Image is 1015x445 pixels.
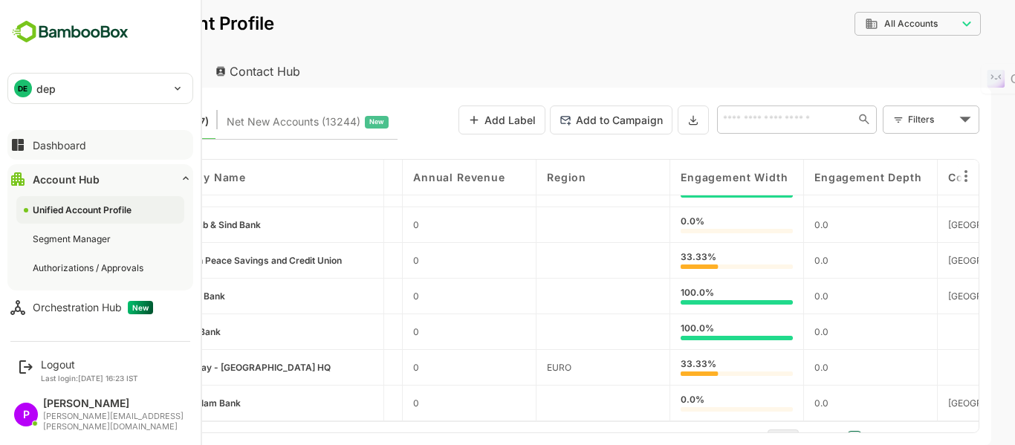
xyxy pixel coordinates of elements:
div: 0.0% [629,395,741,412]
div: 33.33% [629,253,741,269]
div: 100.0% [629,324,741,340]
span: 0 [361,290,367,302]
button: Dashboard [7,130,193,160]
button: Account Hub [7,164,193,194]
button: Add Label [406,105,493,134]
p: Last login: [DATE] 16:23 IST [41,374,138,383]
span: Punjab & Sind Bank [126,219,208,230]
span: 0 [361,219,367,230]
span: PayRay - Lithuania HQ [126,362,278,373]
span: TSB Bank [126,326,168,337]
span: North Peace Savings and Credit Union [126,255,289,266]
div: Orchestration Hub [33,301,153,314]
div: Authorizations / Approvals [33,262,146,274]
span: 0 [361,362,367,373]
span: India [896,219,988,230]
span: Engagement Depth [762,171,869,183]
span: Known accounts you’ve identified to target - imported from CRM, Offline upload, or promoted from ... [45,112,157,131]
span: Al Salam Bank [126,397,188,409]
img: BambooboxFullLogoMark.5f36c76dfaba33ec1ec1367b70bb1252.svg [7,18,133,46]
div: Contact Hub [152,55,262,88]
div: All Accounts [813,17,905,30]
div: DEdep [8,74,192,103]
span: New [317,112,332,131]
div: [PERSON_NAME] [43,397,186,410]
span: New [128,301,153,314]
div: DE [14,79,32,97]
span: 0.0 [762,290,776,302]
span: 0.0 [762,397,776,409]
button: Orchestration HubNew [7,293,193,322]
span: All Accounts [832,19,886,29]
button: Add to Campaign [498,105,620,134]
span: 0.0 [762,326,776,337]
div: Dashboard [33,139,86,152]
span: United States [896,290,988,302]
span: 0.0 [762,362,776,373]
div: [PERSON_NAME][EMAIL_ADDRESS][PERSON_NAME][DOMAIN_NAME] [43,412,186,432]
span: Region [495,171,534,183]
p: Unified Account Profile [24,15,222,33]
span: Bahrain [896,397,988,409]
span: Axos Bank [126,290,172,302]
div: Filters [855,104,927,135]
span: Canada [896,255,988,266]
span: Rows per page: [630,431,708,444]
button: Export the selected data as CSV [626,105,657,134]
div: Account Hub [24,55,146,88]
span: 0 [361,326,367,337]
div: Filters [856,111,904,127]
span: 0.0 [762,255,776,266]
p: dep [36,81,56,97]
span: Company name [105,171,194,183]
span: 0 [361,397,367,409]
div: Account Hub [33,173,100,186]
button: 1 [796,431,809,444]
div: Total Rows: 617 | Rows: 1 - 15 [45,431,191,444]
span: 0 [361,255,367,266]
span: Annual Revenue [361,171,453,183]
div: Unified Account Profile [33,204,134,216]
div: All Accounts [802,10,929,39]
div: 100.0% [629,288,741,305]
div: Segment Manager [33,233,114,245]
span: Net New Accounts ( 13244 ) [175,112,308,131]
span: Engagement Width [629,171,736,183]
span: Country [896,171,942,183]
div: 0.0% [629,217,741,233]
div: Logout [41,358,138,371]
div: P [14,403,38,426]
span: 0.0 [762,219,776,230]
div: 33.33% [629,360,741,376]
span: EURO [495,362,519,373]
